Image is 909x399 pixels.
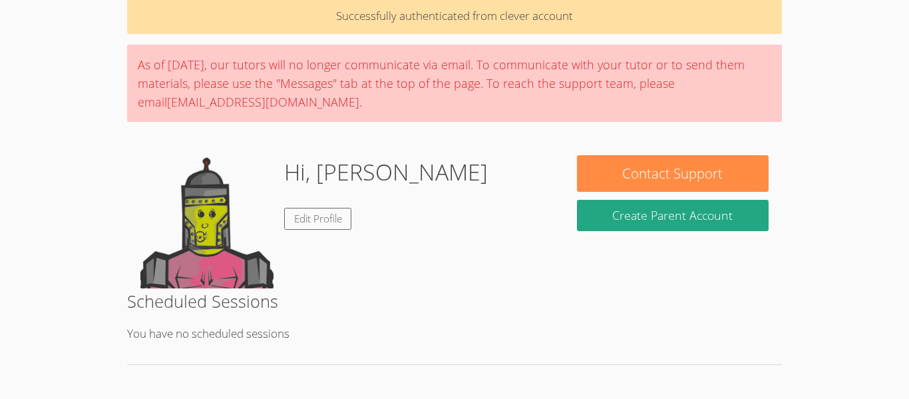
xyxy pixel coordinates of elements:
a: Edit Profile [284,208,352,230]
img: default.png [140,155,273,288]
p: You have no scheduled sessions [127,324,782,344]
button: Create Parent Account [577,200,769,231]
button: Contact Support [577,155,769,192]
div: As of [DATE], our tutors will no longer communicate via email. To communicate with your tutor or ... [127,45,782,122]
h1: Hi, [PERSON_NAME] [284,155,488,189]
h2: Scheduled Sessions [127,288,782,314]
